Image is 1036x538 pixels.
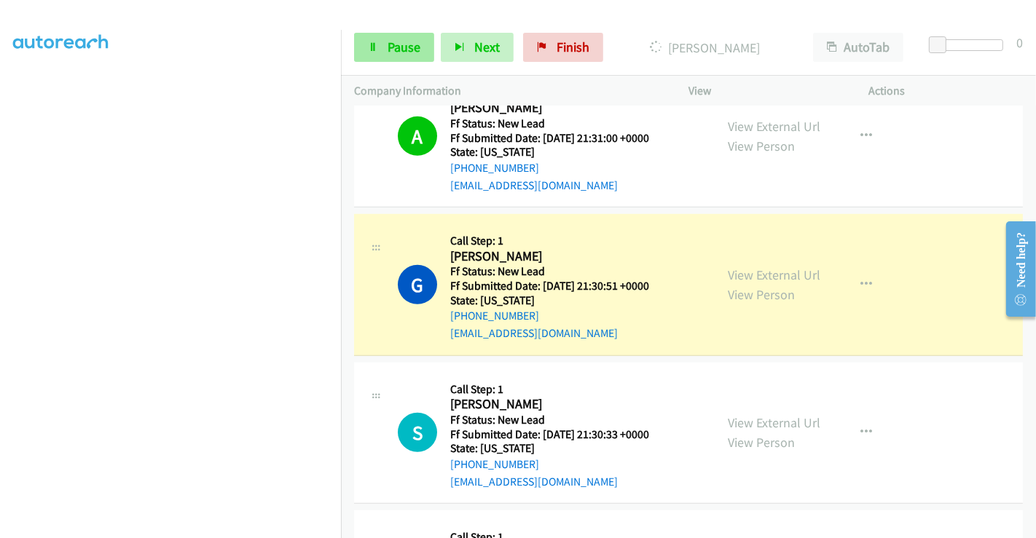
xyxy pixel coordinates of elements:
[450,382,649,397] h5: Call Step: 1
[688,82,843,100] p: View
[450,413,649,427] h5: Ff Status: New Lead
[450,178,618,192] a: [EMAIL_ADDRESS][DOMAIN_NAME]
[450,279,649,293] h5: Ff Submitted Date: [DATE] 21:30:51 +0000
[450,264,649,279] h5: Ff Status: New Lead
[994,211,1036,327] iframe: Resource Center
[728,286,795,303] a: View Person
[450,326,618,340] a: [EMAIL_ADDRESS][DOMAIN_NAME]
[936,39,1003,51] div: Delay between calls (in seconds)
[398,116,437,156] h1: A
[869,82,1024,100] p: Actions
[398,413,437,452] div: The call is yet to be attempted
[474,39,500,55] span: Next
[450,396,649,413] h2: [PERSON_NAME]
[398,265,437,304] h1: G
[728,434,795,451] a: View Person
[450,427,649,442] h5: Ff Submitted Date: [DATE] 21:30:33 +0000
[398,413,437,452] h1: S
[441,33,514,62] button: Next
[523,33,603,62] a: Finish
[450,234,649,248] h5: Call Step: 1
[557,39,589,55] span: Finish
[450,441,649,456] h5: State: [US_STATE]
[450,116,649,131] h5: Ff Status: New Lead
[450,475,618,488] a: [EMAIL_ADDRESS][DOMAIN_NAME]
[450,248,649,265] h2: [PERSON_NAME]
[728,266,820,283] a: View External Url
[728,138,795,154] a: View Person
[813,33,903,62] button: AutoTab
[354,82,662,100] p: Company Information
[623,38,787,58] p: [PERSON_NAME]
[728,414,820,431] a: View External Url
[450,145,649,159] h5: State: [US_STATE]
[450,309,539,323] a: [PHONE_NUMBER]
[450,161,539,175] a: [PHONE_NUMBER]
[450,293,649,308] h5: State: [US_STATE]
[450,100,649,116] h2: [PERSON_NAME]
[388,39,420,55] span: Pause
[728,118,820,135] a: View External Url
[1016,33,1023,52] div: 0
[354,33,434,62] a: Pause
[450,131,649,146] h5: Ff Submitted Date: [DATE] 21:31:00 +0000
[450,457,539,471] a: [PHONE_NUMBER]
